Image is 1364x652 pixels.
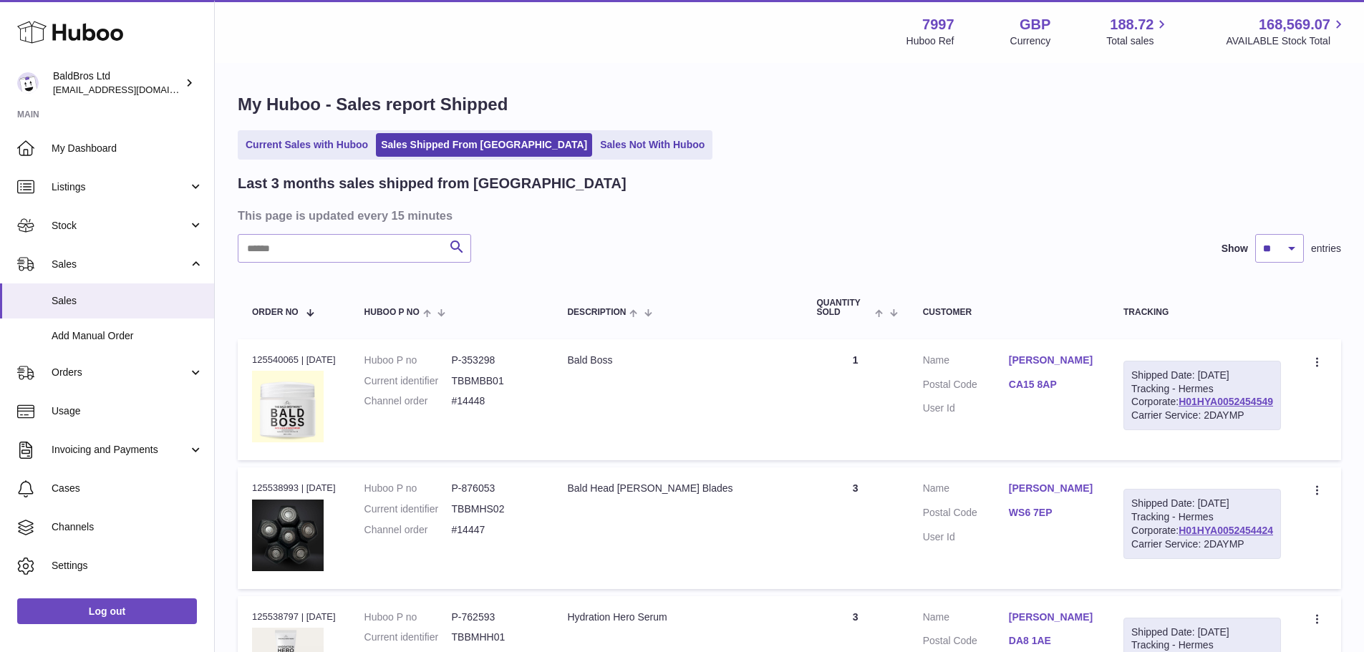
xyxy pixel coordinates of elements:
[52,366,188,379] span: Orders
[364,308,420,317] span: Huboo P no
[1123,308,1281,317] div: Tracking
[923,634,1009,651] dt: Postal Code
[923,506,1009,523] dt: Postal Code
[923,402,1009,415] dt: User Id
[364,610,452,624] dt: Huboo P no
[1009,610,1095,624] a: [PERSON_NAME]
[567,354,788,367] div: Bald Boss
[452,374,539,388] dd: TBBMBB01
[922,15,954,34] strong: 7997
[52,180,188,194] span: Listings
[52,520,203,534] span: Channels
[241,133,373,157] a: Current Sales with Huboo
[1259,15,1330,34] span: 168,569.07
[252,354,336,366] div: 125540065 | [DATE]
[52,142,203,155] span: My Dashboard
[53,84,211,95] span: [EMAIL_ADDRESS][DOMAIN_NAME]
[816,298,871,317] span: Quantity Sold
[1010,34,1051,48] div: Currency
[1009,506,1095,520] a: WS6 7EP
[802,467,908,588] td: 3
[567,610,788,624] div: Hydration Hero Serum
[1311,242,1341,256] span: entries
[17,72,39,94] img: internalAdmin-7997@internal.huboo.com
[238,208,1338,223] h3: This page is updated every 15 minutes
[52,219,188,233] span: Stock
[52,329,203,343] span: Add Manual Order
[567,482,788,495] div: Bald Head [PERSON_NAME] Blades
[238,174,627,193] h2: Last 3 months sales shipped from [GEOGRAPHIC_DATA]
[1226,34,1347,48] span: AVAILABLE Stock Total
[364,354,452,367] dt: Huboo P no
[1179,525,1273,536] a: H01HYA0052454424
[52,559,203,573] span: Settings
[452,502,539,516] dd: TBBMHS02
[52,258,188,271] span: Sales
[452,394,539,408] dd: #14448
[1110,15,1153,34] span: 188.72
[364,631,452,644] dt: Current identifier
[1123,361,1281,431] div: Tracking - Hermes Corporate:
[252,610,336,623] div: 125538797 | [DATE]
[1222,242,1248,256] label: Show
[1226,15,1347,48] a: 168,569.07 AVAILABLE Stock Total
[17,598,197,624] a: Log out
[452,631,539,644] dd: TBBMHH01
[802,339,908,460] td: 1
[923,610,1009,628] dt: Name
[364,394,452,408] dt: Channel order
[376,133,592,157] a: Sales Shipped From [GEOGRAPHIC_DATA]
[1020,15,1050,34] strong: GBP
[364,374,452,388] dt: Current identifier
[364,502,452,516] dt: Current identifier
[452,610,539,624] dd: P-762593
[364,482,452,495] dt: Huboo P no
[252,308,299,317] span: Order No
[906,34,954,48] div: Huboo Ref
[1009,634,1095,648] a: DA8 1AE
[595,133,710,157] a: Sales Not With Huboo
[52,443,188,457] span: Invoicing and Payments
[1131,369,1273,382] div: Shipped Date: [DATE]
[252,371,324,442] img: 79971687853618.png
[567,308,626,317] span: Description
[923,354,1009,371] dt: Name
[452,482,539,495] dd: P-876053
[238,93,1341,116] h1: My Huboo - Sales report Shipped
[923,530,1009,544] dt: User Id
[1009,378,1095,391] a: CA15 8AP
[364,523,452,537] dt: Channel order
[1123,489,1281,559] div: Tracking - Hermes Corporate:
[1106,15,1170,48] a: 188.72 Total sales
[1131,497,1273,510] div: Shipped Date: [DATE]
[452,354,539,367] dd: P-353298
[1179,396,1273,407] a: H01HYA0052454549
[52,404,203,418] span: Usage
[252,500,324,571] img: 79971697027812.jpg
[252,482,336,495] div: 125538993 | [DATE]
[1009,482,1095,495] a: [PERSON_NAME]
[1106,34,1170,48] span: Total sales
[52,294,203,308] span: Sales
[1131,409,1273,422] div: Carrier Service: 2DAYMP
[452,523,539,537] dd: #14447
[923,378,1009,395] dt: Postal Code
[1131,626,1273,639] div: Shipped Date: [DATE]
[52,482,203,495] span: Cases
[1009,354,1095,367] a: [PERSON_NAME]
[53,69,182,97] div: BaldBros Ltd
[923,308,1095,317] div: Customer
[1131,537,1273,551] div: Carrier Service: 2DAYMP
[923,482,1009,499] dt: Name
